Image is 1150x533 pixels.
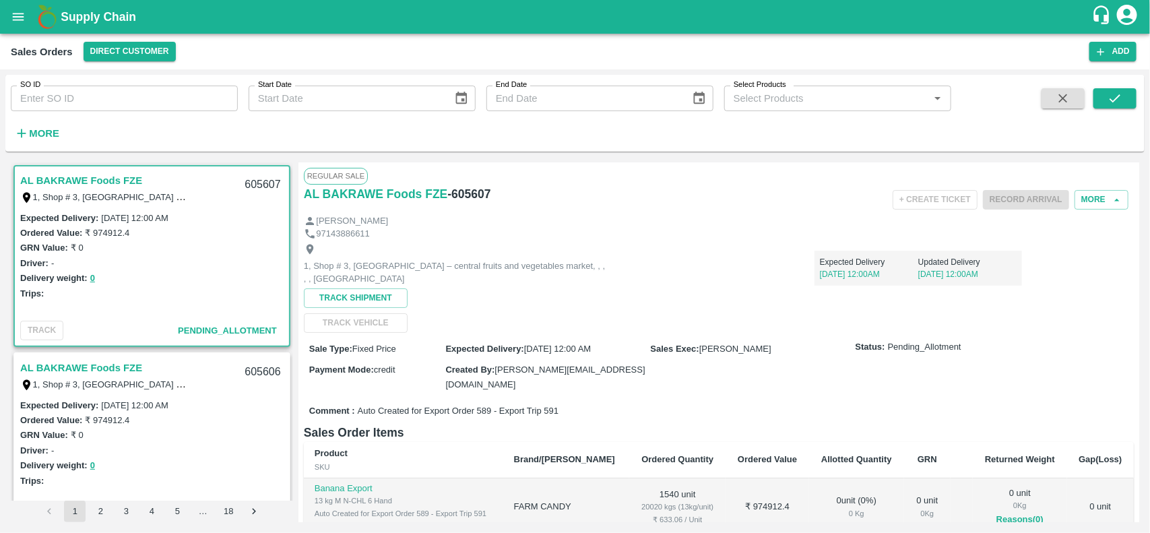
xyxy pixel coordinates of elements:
button: Choose date [686,86,712,111]
span: [PERSON_NAME][EMAIL_ADDRESS][DOMAIN_NAME] [445,365,645,389]
label: End Date [496,80,527,90]
label: Trips: [20,288,44,299]
label: Select Products [734,80,786,90]
span: Pending_Allotment [888,341,961,354]
img: logo [34,3,61,30]
button: Go to page 2 [90,501,111,522]
label: Expected Delivery : [445,344,523,354]
div: 0 unit [984,487,1056,528]
h6: Sales Order Items [304,423,1134,442]
p: Updated Delivery [918,256,1017,268]
button: Select DC [84,42,176,61]
label: Created By : [445,365,494,375]
label: Start Date [258,80,292,90]
label: [DATE] 12:00 AM [101,213,168,223]
b: Brand/[PERSON_NAME] [514,454,615,464]
h6: - 605607 [447,185,490,203]
input: Enter SO ID [11,86,238,111]
button: Go to page 3 [115,501,137,522]
button: Reasons(0) [984,512,1056,528]
p: 1, Shop # 3, [GEOGRAPHIC_DATA] – central fruits and vegetables market, , , , , [GEOGRAPHIC_DATA] [304,260,607,285]
span: Auto Created for Export Order 589 - Export Trip 591 [358,405,558,418]
label: ₹ 0 [71,243,84,253]
b: Returned Weight [985,454,1055,464]
a: AL BAKRAWE Foods FZE [20,359,142,377]
p: 97143886611 [316,228,370,241]
label: 1, Shop # 3, [GEOGRAPHIC_DATA] – central fruits and vegetables market, , , , , [GEOGRAPHIC_DATA] [33,191,438,202]
label: Payment Mode : [309,365,374,375]
button: More [1075,190,1128,210]
b: GRN [918,454,937,464]
button: Go to page 5 [166,501,188,522]
button: open drawer [3,1,34,32]
div: 20020 kgs (13kg/unit) [640,501,715,513]
button: Add [1089,42,1137,61]
b: Product [315,448,348,458]
button: Open [929,90,947,107]
button: Go to page 18 [218,501,239,522]
button: Track Shipment [304,288,408,308]
label: Trips: [20,476,44,486]
button: 0 [90,458,95,474]
span: Please dispatch the trip before ending [983,193,1069,204]
p: [PERSON_NAME] [316,215,388,228]
label: ₹ 974912.4 [85,415,129,425]
label: [DATE] 12:00 AM [101,400,168,410]
label: Driver: [20,445,49,456]
button: Go to next page [243,501,265,522]
div: 605607 [236,169,288,201]
strong: More [29,128,59,139]
button: page 1 [64,501,86,522]
label: Status: [856,341,885,354]
button: More [11,122,63,145]
span: [DATE] 12:00 AM [524,344,591,354]
div: customer-support [1091,5,1115,29]
b: Supply Chain [61,10,136,24]
input: Start Date [249,86,443,111]
a: AL BAKRAWE Foods FZE [20,172,142,189]
label: Expected Delivery : [20,213,98,223]
label: Ordered Value: [20,228,82,238]
span: credit [374,365,395,375]
div: 0 unit [915,495,940,520]
button: Go to page 4 [141,501,162,522]
div: account of current user [1115,3,1139,31]
label: Delivery weight: [20,273,88,283]
span: [PERSON_NAME] [699,344,771,354]
button: 0 [90,271,95,286]
label: GRN Value: [20,243,68,253]
button: Choose date [449,86,474,111]
div: 0 unit ( 0 %) [820,495,893,520]
span: Fixed Price [352,344,396,354]
label: - [51,445,54,456]
p: [DATE] 12:00AM [918,268,1017,280]
p: Banana Export [315,482,492,495]
div: … [192,505,214,518]
span: Regular Sale [304,168,368,184]
div: 0 Kg [915,507,940,520]
label: Comment : [309,405,355,418]
b: Ordered Value [738,454,797,464]
div: 0 Kg [984,499,1056,511]
label: ₹ 0 [71,430,84,440]
div: SKU [315,461,492,473]
label: SO ID [20,80,40,90]
a: AL BAKRAWE Foods FZE [304,185,448,203]
input: Select Products [728,90,925,107]
input: End Date [486,86,681,111]
div: Sales Orders [11,43,73,61]
div: Auto Created for Export Order 589 - Export Trip 591 [315,507,492,520]
nav: pagination navigation [36,501,267,522]
label: Sales Exec : [651,344,699,354]
label: ₹ 974912.4 [85,228,129,238]
a: Supply Chain [61,7,1091,26]
div: 0 Kg [820,507,893,520]
label: Ordered Value: [20,415,82,425]
b: Allotted Quantity [821,454,892,464]
label: GRN Value: [20,430,68,440]
div: New [315,520,492,532]
p: Expected Delivery [820,256,918,268]
p: [DATE] 12:00AM [820,268,918,280]
label: Sale Type : [309,344,352,354]
div: 13 kg M N-CHL 6 Hand [315,495,492,507]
